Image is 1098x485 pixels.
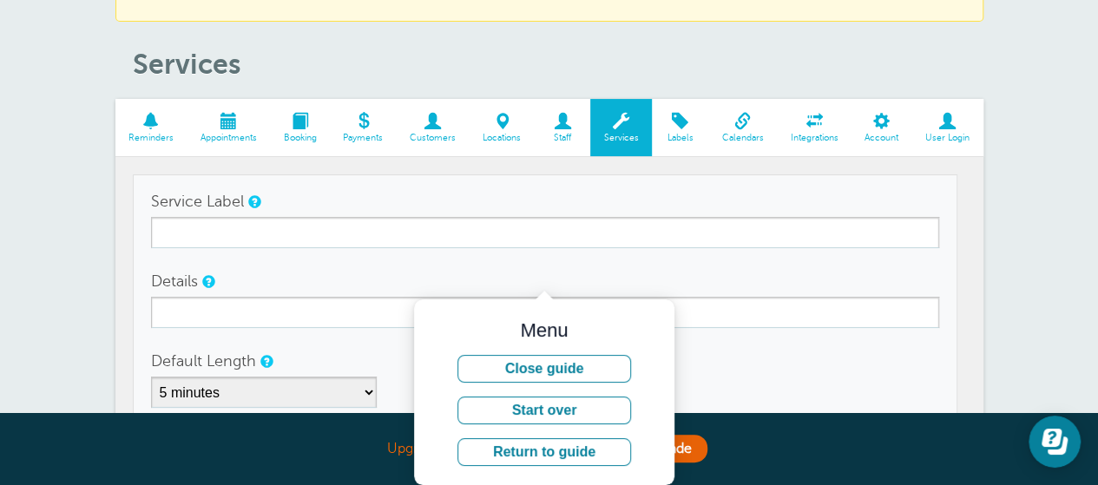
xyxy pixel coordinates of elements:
a: Payments [330,99,397,157]
a: An optional default setting for how long an appointment for this service takes. This can be overr... [260,356,271,367]
span: Payments [339,133,388,143]
a: Staff [534,99,590,157]
div: Upgrade [DATE] to get a free month! [115,430,983,468]
span: Labels [661,133,700,143]
a: Reminders [115,99,187,157]
a: Integrations [777,99,851,157]
label: Service Label [151,193,244,209]
span: Reminders [124,133,179,143]
a: Account [851,99,912,157]
span: Account [860,133,904,143]
label: Details [151,273,198,289]
iframe: tooltip [414,299,674,485]
span: Booking [279,133,321,143]
a: Appointments [187,99,270,157]
a: The service details will be added to your customer's reminder message if you add the Service tag ... [202,276,213,287]
a: Locations [470,99,535,157]
span: Appointments [195,133,261,143]
iframe: Resource center [1029,416,1081,468]
span: Services [599,133,643,143]
label: Default Length [151,353,256,369]
span: Staff [542,133,582,143]
a: Booking [270,99,330,157]
span: Customers [405,133,461,143]
a: Labels [652,99,708,157]
span: Integrations [786,133,843,143]
span: User Login [921,133,975,143]
a: Customers [397,99,470,157]
span: Calendars [717,133,768,143]
a: User Login [912,99,983,157]
a: Calendars [708,99,777,157]
h1: Services [133,48,983,81]
span: Locations [478,133,526,143]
